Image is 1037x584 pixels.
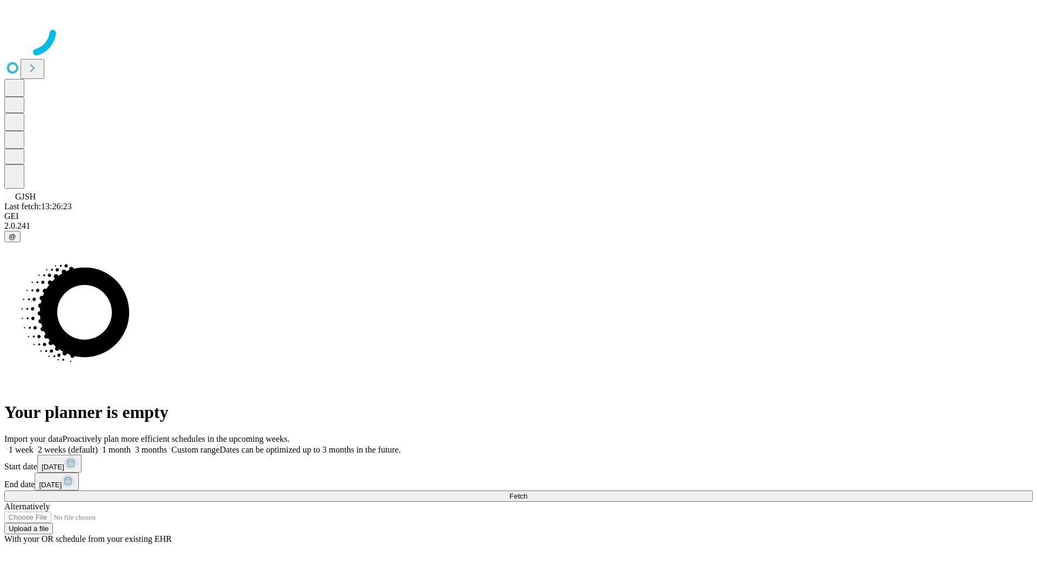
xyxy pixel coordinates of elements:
[509,492,527,500] span: Fetch
[135,445,167,454] span: 3 months
[4,455,1033,473] div: Start date
[9,445,33,454] span: 1 week
[42,463,64,471] span: [DATE]
[38,445,98,454] span: 2 weeks (default)
[39,481,62,489] span: [DATE]
[4,211,1033,221] div: GEI
[4,534,172,543] span: With your OR schedule from your existing EHR
[4,402,1033,422] h1: Your planner is empty
[171,445,219,454] span: Custom range
[4,231,21,242] button: @
[9,233,16,241] span: @
[220,445,401,454] span: Dates can be optimized up to 3 months in the future.
[37,455,82,473] button: [DATE]
[63,434,289,443] span: Proactively plan more efficient schedules in the upcoming weeks.
[4,523,53,534] button: Upload a file
[4,490,1033,502] button: Fetch
[102,445,131,454] span: 1 month
[35,473,79,490] button: [DATE]
[4,434,63,443] span: Import your data
[4,221,1033,231] div: 2.0.241
[4,502,50,511] span: Alternatively
[4,473,1033,490] div: End date
[15,192,36,201] span: GJSH
[4,202,72,211] span: Last fetch: 13:26:23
